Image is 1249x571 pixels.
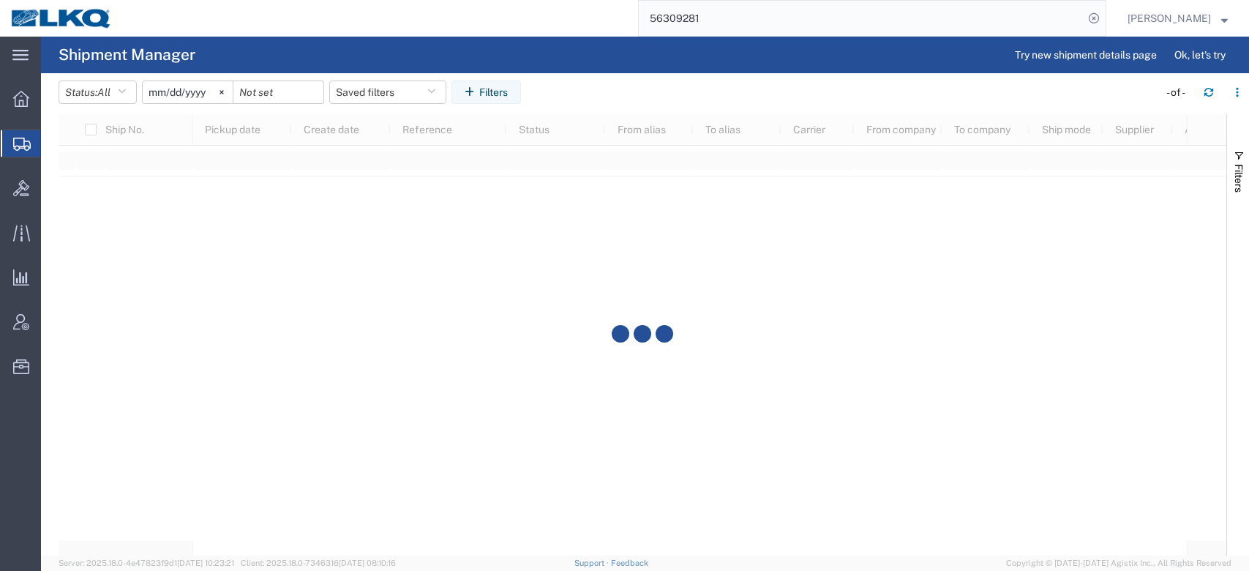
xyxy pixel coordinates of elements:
input: Not set [233,81,323,103]
div: - of - [1166,85,1192,100]
span: Client: 2025.18.0-7346316 [241,559,396,567]
button: Status:All [59,81,137,104]
span: [DATE] 10:23:21 [177,559,234,567]
img: logo [10,7,113,29]
button: Saved filters [329,81,446,104]
button: Ok, let's try [1162,43,1238,67]
span: Filters [1233,164,1245,193]
input: Not set [143,81,233,103]
span: Copyright © [DATE]-[DATE] Agistix Inc., All Rights Reserved [1006,557,1231,570]
span: [DATE] 08:10:16 [339,559,396,567]
a: Feedback [611,559,648,567]
a: Support [574,559,611,567]
span: Try new shipment details page [1015,48,1157,63]
button: Filters [451,81,521,104]
span: Server: 2025.18.0-4e47823f9d1 [59,559,234,567]
input: Search for shipment number, reference number [639,1,1084,36]
button: [PERSON_NAME] [1127,10,1229,27]
h4: Shipment Manager [59,37,195,73]
span: All [97,86,110,98]
span: Matt Harvey [1128,10,1211,26]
